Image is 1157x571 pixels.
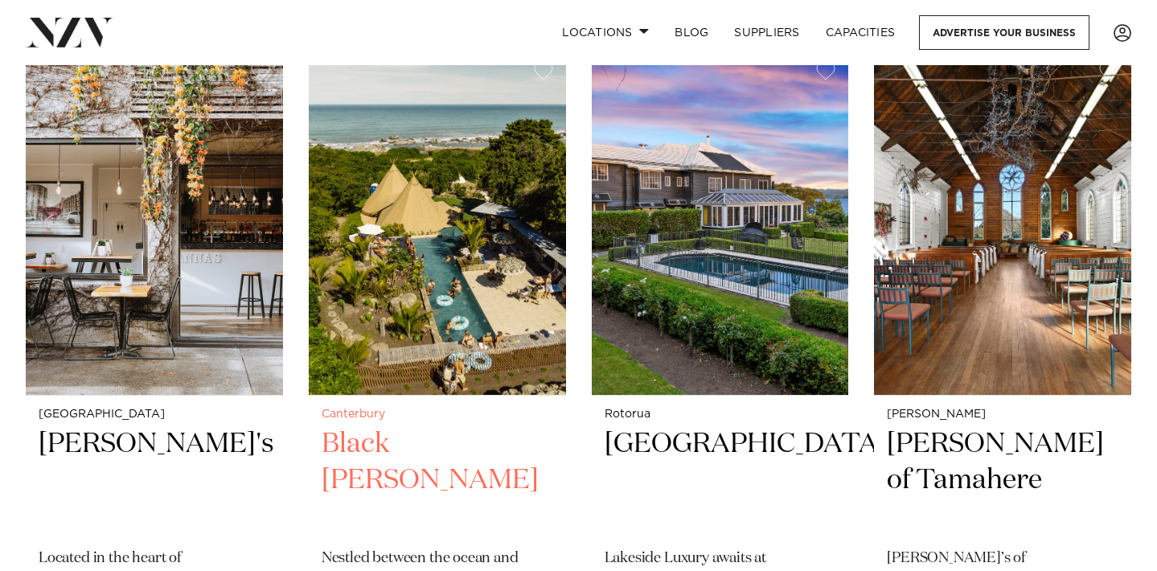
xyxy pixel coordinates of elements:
[605,409,836,421] small: Rotorua
[605,426,836,535] h2: [GEOGRAPHIC_DATA]
[721,15,812,50] a: SUPPLIERS
[813,15,909,50] a: Capacities
[322,426,553,535] h2: Black [PERSON_NAME]
[549,15,662,50] a: Locations
[919,15,1089,50] a: Advertise your business
[322,409,553,421] small: Canterbury
[39,426,270,535] h2: [PERSON_NAME]'s
[887,409,1118,421] small: [PERSON_NAME]
[39,409,270,421] small: [GEOGRAPHIC_DATA]
[26,18,113,47] img: nzv-logo.png
[887,426,1118,535] h2: [PERSON_NAME] of Tamahere
[662,15,721,50] a: BLOG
